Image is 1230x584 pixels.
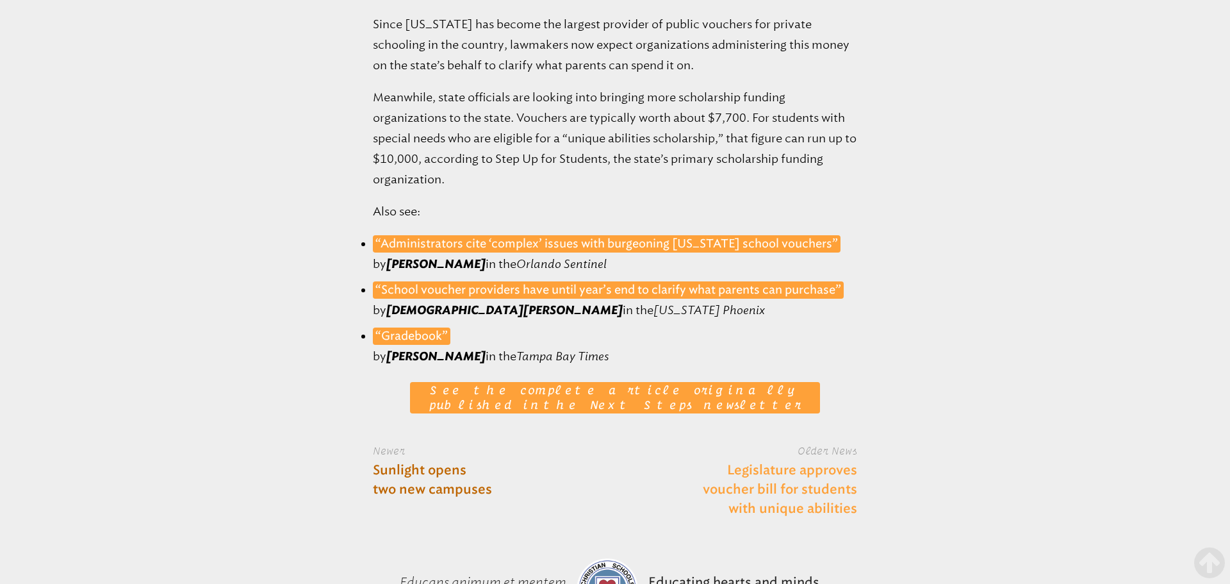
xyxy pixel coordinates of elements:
p: Since [US_STATE] has become the largest provider of public vouchers for private schooling in the ... [373,14,857,76]
span: [PERSON_NAME] [386,257,486,271]
p: Meanwhile, state officials are looking into bringing more scholarship funding organizations to th... [373,87,857,190]
li: by in the [373,233,857,274]
a: “Administrators cite ‘complex’ issues with burgeoning [US_STATE] school vouchers” [373,235,840,253]
a: Legislature approves voucher bill for students with unique abilities [672,461,857,519]
cite: the Next Steps newsletter [543,398,801,412]
a: “School voucher providers have until year’s end to clarify what parents can purchase” [373,281,844,299]
cite: Orlando Sentinel [516,257,607,271]
li: by in the [373,326,857,367]
a: “Gradebook” [373,328,450,345]
p: Also see: [373,201,857,222]
cite: [US_STATE] Phoenix [653,303,765,317]
label: Newer [373,443,558,458]
a: Sunlight opens two new campuses [373,461,558,499]
a: See the complete article originally published inthe Next Steps newsletter [410,382,820,413]
label: Older News [672,443,857,458]
cite: Tampa Bay Times [516,349,609,363]
li: by in the [373,279,857,321]
span: [PERSON_NAME] [386,349,486,363]
span: [DEMOGRAPHIC_DATA][PERSON_NAME] [386,303,623,317]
